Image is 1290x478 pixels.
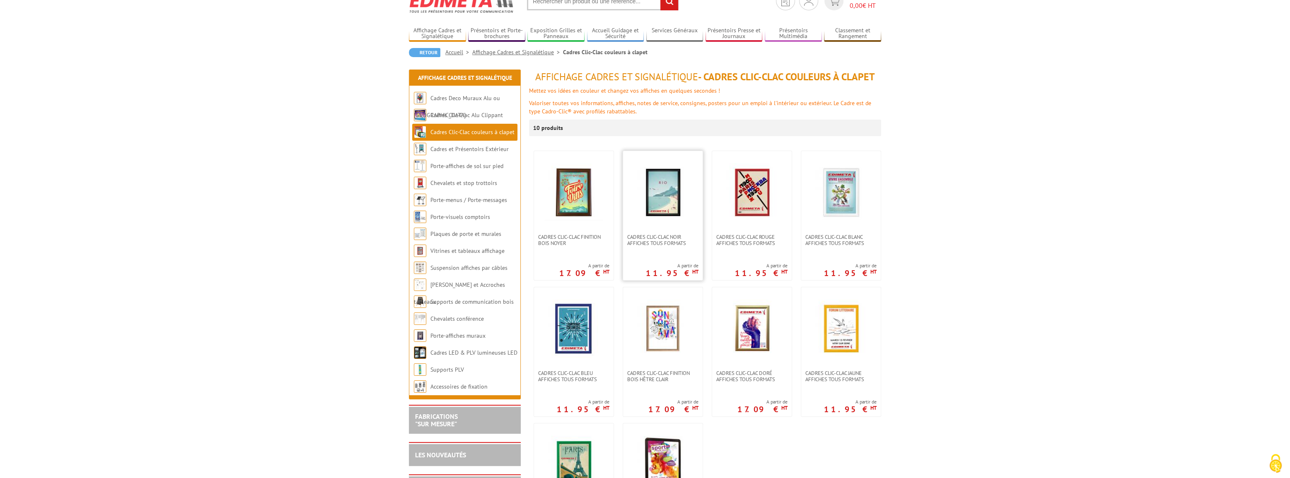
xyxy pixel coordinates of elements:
p: 10 produits [533,120,564,136]
button: Cookies (fenêtre modale) [1261,450,1290,478]
sup: HT [870,268,877,275]
span: Cadres clic-clac finition Bois Hêtre clair [627,370,698,382]
a: Porte-affiches muraux [430,332,486,339]
img: Cadres clic-clac bleu affiches tous formats [545,300,603,358]
a: Affichage Cadres et Signalétique [409,27,466,41]
span: Cadres clic-clac blanc affiches tous formats [805,234,877,246]
sup: HT [603,404,609,411]
a: Porte-affiches de sol sur pied [430,162,503,170]
sup: HT [870,404,877,411]
a: Supports PLV [430,366,464,373]
span: 0,00 [850,1,862,10]
a: Cadres clic-clac rouge affiches tous formats [712,234,792,246]
p: 11.95 € [735,271,788,276]
img: Chevalets conférence [414,312,426,325]
sup: HT [603,268,609,275]
img: Porte-visuels comptoirs [414,211,426,223]
img: Vitrines et tableaux affichage [414,245,426,257]
li: Cadres Clic-Clac couleurs à clapet [563,48,647,56]
span: A partir de [646,262,698,269]
font: Valoriser toutes vos informations, affiches, notes de service, consignes, posters pour un emploi ... [529,99,871,115]
span: A partir de [735,262,788,269]
img: Cadres clic-clac blanc affiches tous formats [812,163,870,221]
img: Chevalets et stop trottoirs [414,177,426,189]
img: Cadres clic-clac rouge affiches tous formats [723,163,781,221]
img: Porte-menus / Porte-messages [414,194,426,206]
span: A partir de [648,399,698,405]
a: Cadres clic-clac jaune affiches tous formats [801,370,881,382]
p: 17.09 € [559,271,609,276]
span: A partir de [737,399,788,405]
a: Services Généraux [646,27,703,41]
img: Cadres Deco Muraux Alu ou Bois [414,92,426,104]
a: FABRICATIONS"Sur Mesure" [415,412,458,428]
span: Affichage Cadres et Signalétique [535,70,698,83]
a: Présentoirs Presse et Journaux [705,27,763,41]
span: Cadres clic-clac rouge affiches tous formats [716,234,788,246]
img: Plaques de porte et murales [414,228,426,240]
img: Cadres et Présentoirs Extérieur [414,143,426,155]
span: Cadres clic-clac noir affiches tous formats [627,234,698,246]
p: 11.95 € [646,271,698,276]
a: Affichage Cadres et Signalétique [418,74,512,82]
a: Retour [409,48,440,57]
a: Cadres clic-clac blanc affiches tous formats [801,234,881,246]
a: Cadres clic-clac noir affiches tous formats [623,234,703,246]
img: Cadres clic-clac jaune affiches tous formats [812,300,870,358]
img: Cadres clic-clac finition Bois Hêtre clair [634,300,692,358]
img: Porte-affiches de sol sur pied [414,160,426,172]
a: LES NOUVEAUTÉS [415,451,466,459]
a: Cadres Clic-Clac couleurs à clapet [430,128,515,136]
p: 17.09 € [737,407,788,412]
img: Supports PLV [414,363,426,376]
p: 11.95 € [824,271,877,276]
a: Porte-visuels comptoirs [430,213,490,221]
sup: HT [692,404,698,411]
img: Suspension affiches par câbles [414,262,426,274]
span: CADRES CLIC-CLAC FINITION BOIS NOYER [538,234,609,246]
span: Cadres clic-clac jaune affiches tous formats [805,370,877,382]
a: Suspension affiches par câbles [430,264,507,271]
a: CADRES CLIC-CLAC FINITION BOIS NOYER [534,234,614,246]
img: Cimaises et Accroches tableaux [414,279,426,291]
a: Supports de communication bois [430,298,514,305]
font: Mettez vos idées en couleur et changez vos affiches en quelques secondes ! [529,87,720,94]
img: Cadres clic-clac noir affiches tous formats [634,163,692,221]
a: Vitrines et tableaux affichage [430,247,505,255]
img: Cadres Clic-Clac couleurs à clapet [414,126,426,138]
a: [PERSON_NAME] et Accroches tableaux [414,281,505,305]
a: Cadres LED & PLV lumineuses LED [430,349,517,356]
a: Chevalets et stop trottoirs [430,179,497,187]
span: A partir de [557,399,609,405]
p: 11.95 € [557,407,609,412]
span: A partir de [824,399,877,405]
a: Cadres Clic-Clac Alu Clippant [430,111,503,119]
sup: HT [781,268,788,275]
span: Cadres clic-clac doré affiches tous formats [716,370,788,382]
a: Chevalets conférence [430,315,484,322]
img: Cadres LED & PLV lumineuses LED [414,346,426,359]
a: Plaques de porte et murales [430,230,501,238]
p: 11.95 € [824,407,877,412]
a: Accueil [445,48,472,56]
span: Cadres clic-clac bleu affiches tous formats [538,370,609,382]
span: A partir de [824,262,877,269]
img: Cadres clic-clac doré affiches tous formats [733,300,771,358]
a: Cadres Deco Muraux Alu ou [GEOGRAPHIC_DATA] [414,94,500,119]
span: A partir de [559,262,609,269]
a: Cadres clic-clac doré affiches tous formats [712,370,792,382]
img: CADRES CLIC-CLAC FINITION BOIS NOYER [545,163,603,221]
sup: HT [692,268,698,275]
a: Présentoirs et Porte-brochures [468,27,525,41]
img: Porte-affiches muraux [414,329,426,342]
a: Affichage Cadres et Signalétique [472,48,563,56]
a: Cadres et Présentoirs Extérieur [430,145,509,153]
a: Présentoirs Multimédia [765,27,822,41]
span: € HT [850,1,881,10]
sup: HT [781,404,788,411]
img: Cookies (fenêtre modale) [1265,453,1286,474]
a: Porte-menus / Porte-messages [430,196,507,204]
a: Cadres clic-clac finition Bois Hêtre clair [623,370,703,382]
a: Accueil Guidage et Sécurité [587,27,644,41]
p: 17.09 € [648,407,698,412]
